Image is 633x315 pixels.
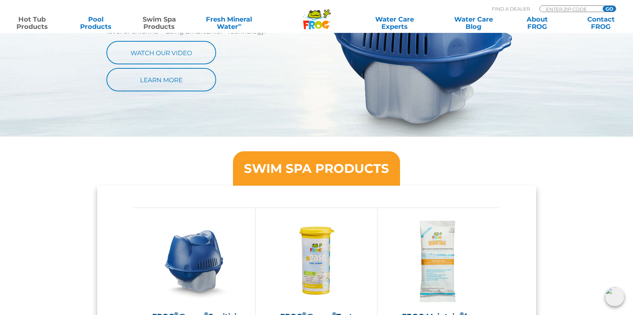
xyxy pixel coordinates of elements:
[576,16,626,30] a: ContactFROG
[244,162,389,175] h3: SWIM SPA PRODUCTS
[513,16,562,30] a: AboutFROG
[396,219,481,304] img: ss-maintain-hero-300x300.png
[198,16,260,30] a: Fresh MineralWater∞
[135,16,184,30] a: Swim SpaProducts
[106,68,216,91] a: Learn More
[71,16,120,30] a: PoolProducts
[7,16,57,30] a: Hot TubProducts
[545,6,595,12] input: Zip Code Form
[492,5,530,12] p: Find A Dealer
[603,6,616,12] input: GO
[605,287,624,306] img: openIcon
[152,219,237,304] img: ss-@ease-hero-300x300.png
[449,16,498,30] a: Water CareBlog
[354,16,435,30] a: Water CareExperts
[238,22,242,27] sup: ∞
[274,219,359,304] img: FROG-@ease-TS-Bottle-300x300.png
[106,41,216,64] a: Watch Our Video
